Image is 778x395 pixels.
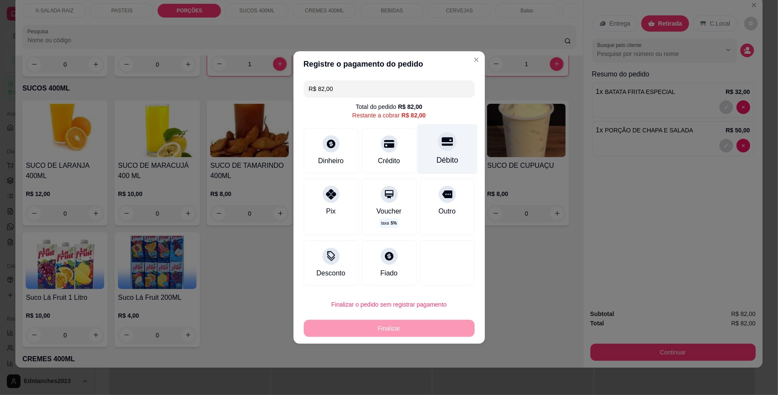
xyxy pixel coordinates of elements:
[381,220,397,226] p: taxa
[438,206,455,217] div: Outro
[318,156,344,166] div: Dinheiro
[304,296,475,313] button: Finalizar o pedido sem registrar pagamento
[376,206,402,217] div: Voucher
[356,102,423,111] div: Total do pedido
[391,220,397,226] span: 5 %
[402,111,426,120] div: R$ 82,00
[380,268,397,278] div: Fiado
[309,80,470,97] input: Ex.: hambúrguer de cordeiro
[398,102,423,111] div: R$ 82,00
[326,206,335,217] div: Pix
[352,111,426,120] div: Restante a cobrar
[470,53,483,67] button: Close
[436,155,458,166] div: Débito
[378,156,400,166] div: Crédito
[317,268,346,278] div: Desconto
[294,51,485,77] header: Registre o pagamento do pedido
